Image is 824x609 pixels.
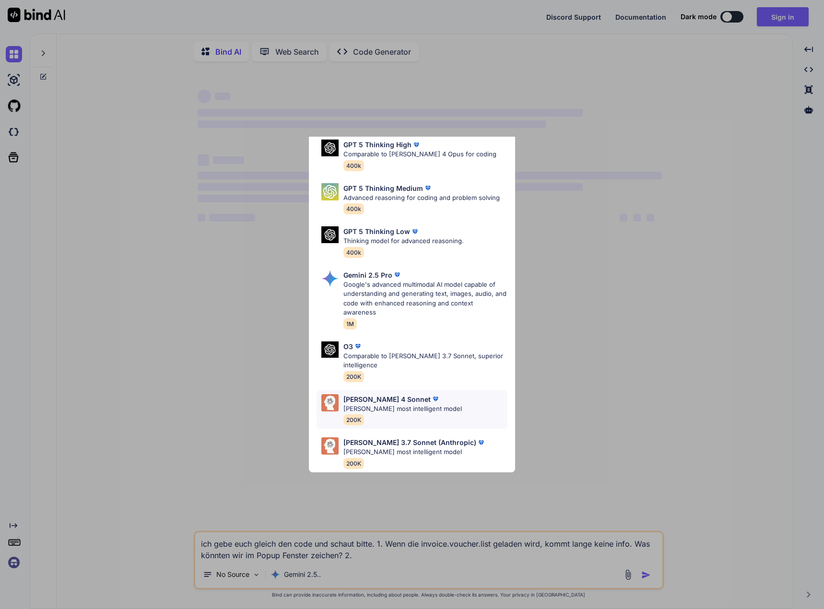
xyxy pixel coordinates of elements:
[343,437,476,447] p: [PERSON_NAME] 3.7 Sonnet (Anthropic)
[321,226,339,243] img: Pick Models
[321,140,339,156] img: Pick Models
[343,351,507,370] p: Comparable to [PERSON_NAME] 3.7 Sonnet, superior intelligence
[343,280,507,317] p: Google's advanced multimodal AI model capable of understanding and generating text, images, audio...
[343,160,364,171] span: 400k
[343,447,486,457] p: [PERSON_NAME] most intelligent model
[343,404,462,414] p: [PERSON_NAME] most intelligent model
[343,341,353,351] p: O3
[431,394,440,404] img: premium
[343,371,364,382] span: 200K
[343,150,496,159] p: Comparable to [PERSON_NAME] 4 Opus for coding
[343,203,364,214] span: 400k
[321,183,339,200] img: Pick Models
[343,236,464,246] p: Thinking model for advanced reasoning.
[476,438,486,447] img: premium
[412,140,421,150] img: premium
[343,193,500,203] p: Advanced reasoning for coding and problem solving
[321,341,339,358] img: Pick Models
[343,247,364,258] span: 400k
[343,183,423,193] p: GPT 5 Thinking Medium
[343,270,392,280] p: Gemini 2.5 Pro
[321,437,339,455] img: Pick Models
[321,394,339,411] img: Pick Models
[343,458,364,469] span: 200K
[343,140,412,150] p: GPT 5 Thinking High
[392,270,402,280] img: premium
[423,183,433,193] img: premium
[353,341,363,351] img: premium
[343,226,410,236] p: GPT 5 Thinking Low
[343,414,364,425] span: 200K
[410,227,420,236] img: premium
[343,318,357,329] span: 1M
[343,394,431,404] p: [PERSON_NAME] 4 Sonnet
[321,270,339,287] img: Pick Models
